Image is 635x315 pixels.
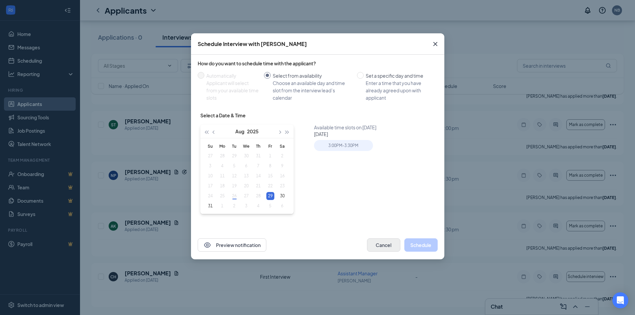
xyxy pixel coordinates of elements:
svg: Cross [431,40,439,48]
button: Cancel [367,238,400,252]
th: Sa [276,141,288,151]
button: EyePreview notification [198,238,266,252]
div: Choose an available day and time slot from the interview lead’s calendar [273,79,352,101]
div: 3:00PM - 3:30PM [314,140,373,151]
div: Available time slots on [DATE] [314,124,440,131]
button: 2025 [247,125,259,138]
button: Close [426,33,444,55]
div: Applicant will select from your available time slots [206,79,259,101]
div: 30 [278,192,286,200]
div: Open Intercom Messenger [612,292,628,308]
td: 2025-08-30 [276,191,288,201]
div: 29 [266,192,274,200]
div: Select from availability [273,72,352,79]
th: Th [252,141,264,151]
th: We [240,141,252,151]
div: Enter a time that you have already agreed upon with applicant [366,79,432,101]
button: Aug [235,125,244,138]
th: Su [204,141,216,151]
th: Fr [264,141,276,151]
button: Schedule [404,238,438,252]
div: Select a Date & Time [200,112,246,119]
div: [DATE] [314,131,440,137]
div: 31 [206,202,214,210]
div: Set a specific day and time [366,72,432,79]
td: 2025-08-31 [204,201,216,211]
div: Schedule Interview with [PERSON_NAME] [198,40,307,48]
div: How do you want to schedule time with the applicant? [198,60,438,67]
div: Automatically [206,72,259,79]
td: 2025-08-29 [264,191,276,201]
th: Tu [228,141,240,151]
th: Mo [216,141,228,151]
svg: Eye [203,241,211,249]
